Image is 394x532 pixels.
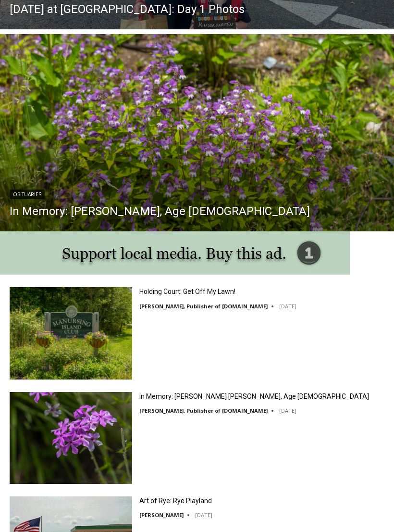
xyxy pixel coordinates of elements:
[195,511,212,519] time: [DATE]
[139,407,268,414] a: [PERSON_NAME], Publisher of [DOMAIN_NAME]
[99,60,141,115] div: "clearly one of the favorites in the [GEOGRAPHIC_DATA] neighborhood"
[10,204,310,218] a: In Memory: [PERSON_NAME], Age [DEMOGRAPHIC_DATA]
[139,496,212,505] a: Art of Rye: Rye Playland
[10,287,132,379] img: Holding Court: Get Off My Lawn!
[279,407,296,414] time: [DATE]
[10,2,326,16] a: [DATE] at [GEOGRAPHIC_DATA]: Day 1 Photos
[279,303,296,310] time: [DATE]
[10,190,45,199] a: Obituaries
[139,392,369,401] a: In Memory: [PERSON_NAME] [PERSON_NAME], Age [DEMOGRAPHIC_DATA]
[0,97,97,120] a: Open Tues. - Sun. [PHONE_NUMBER]
[3,99,94,136] span: Open Tues. - Sun. [PHONE_NUMBER]
[139,287,235,296] a: Holding Court: Get Off My Lawn!
[139,303,268,310] a: [PERSON_NAME], Publisher of [DOMAIN_NAME]
[10,392,132,484] img: In Memory: Barbara Porter Schofield, Age 90
[139,511,184,519] a: [PERSON_NAME]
